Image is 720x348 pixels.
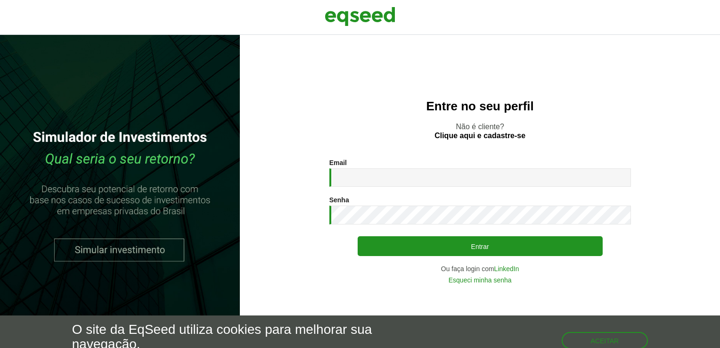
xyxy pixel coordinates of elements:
[449,277,512,283] a: Esqueci minha senha
[434,132,525,140] a: Clique aqui e cadastre-se
[325,5,395,28] img: EqSeed Logo
[358,236,603,256] button: Entrar
[329,197,349,203] label: Senha
[494,265,519,272] a: LinkedIn
[329,159,347,166] label: Email
[329,265,631,272] div: Ou faça login com
[259,99,701,113] h2: Entre no seu perfil
[259,122,701,140] p: Não é cliente?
